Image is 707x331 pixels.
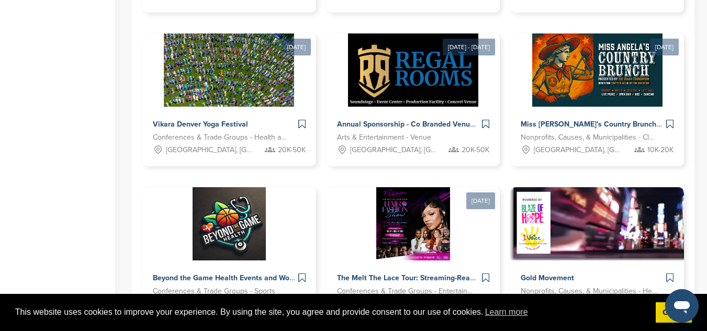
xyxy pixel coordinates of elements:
[534,144,620,156] span: [GEOGRAPHIC_DATA], [GEOGRAPHIC_DATA]
[656,302,692,323] a: dismiss cookie message
[278,144,306,156] span: 20K-50K
[462,144,489,156] span: 20K-50K
[484,304,530,320] a: learn more about cookies
[376,187,450,260] img: Sponsorpitch &
[521,132,658,143] span: Nonprofits, Causes, & Municipalities - Clubs
[647,144,674,156] span: 10K-20K
[153,273,316,282] span: Beyond the Game Health Events and Workshops
[337,120,474,129] span: Annual Sponsorship - Co Branded Venue
[166,144,252,156] span: [GEOGRAPHIC_DATA], [GEOGRAPHIC_DATA]
[327,170,500,320] a: [DATE] Sponsorpitch & The Melt The Lace Tour: Streaming-Ready Beauty & Fashion Competition w/ Glo...
[521,273,574,282] span: Gold Movement
[337,286,474,297] span: Conferences & Trade Groups - Entertainment
[15,304,647,320] span: This website uses cookies to improve your experience. By using the site, you agree and provide co...
[337,132,431,143] span: Arts & Entertainment - Venue
[466,192,495,209] div: [DATE]
[164,33,294,107] img: Sponsorpitch &
[348,33,478,107] img: Sponsorpitch &
[193,187,266,260] img: Sponsorpitch &
[153,286,275,297] span: Conferences & Trade Groups - Sports
[153,132,290,143] span: Conferences & Trade Groups - Health and Wellness
[337,273,672,282] span: The Melt The Lace Tour: Streaming-Ready Beauty & Fashion Competition w/ Glorilla + Arrogant Tae
[350,144,436,156] span: [GEOGRAPHIC_DATA], [GEOGRAPHIC_DATA]
[153,120,248,129] span: Vikara Denver Yoga Festival
[510,187,684,320] a: Sponsorpitch & Gold Movement Nonprofits, Causes, & Municipalities - Health and Wellness < 5K
[650,39,679,55] div: [DATE]
[665,289,699,323] iframe: Button to launch messaging window, conversation in progress
[327,17,500,166] a: [DATE] - [DATE] Sponsorpitch & Annual Sponsorship - Co Branded Venue Arts & Entertainment - Venue...
[521,286,658,297] span: Nonprofits, Causes, & Municipalities - Health and Wellness
[142,187,316,320] a: Sponsorpitch & Beyond the Game Health Events and Workshops Conferences & Trade Groups - Sports 10...
[532,33,663,107] img: Sponsorpitch &
[510,17,684,166] a: [DATE] Sponsorpitch & Miss [PERSON_NAME]'s Country Brunch: America's Oldest Active [DEMOGRAPHIC_D...
[282,39,311,55] div: [DATE]
[443,39,495,55] div: [DATE] - [DATE]
[142,17,316,166] a: [DATE] Sponsorpitch & Vikara Denver Yoga Festival Conferences & Trade Groups - Health and Wellnes...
